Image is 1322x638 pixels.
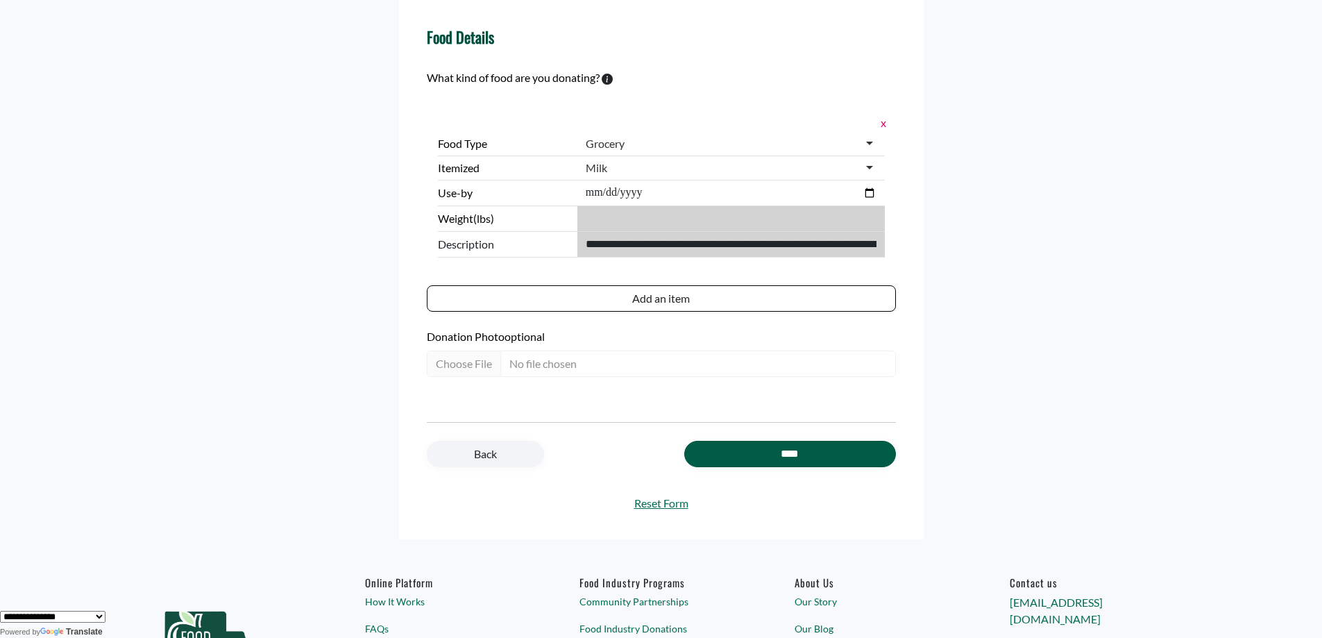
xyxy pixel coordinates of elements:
[795,576,957,589] a: About Us
[579,594,742,609] a: Community Partnerships
[427,441,544,467] a: Back
[40,627,103,637] a: Translate
[427,69,600,86] label: What kind of food are you donating?
[438,185,572,201] label: Use-by
[586,137,625,151] div: Grocery
[602,74,613,85] svg: To calculate environmental impacts, we follow the Food Loss + Waste Protocol
[427,328,896,345] label: Donation Photo
[438,135,572,152] label: Food Type
[427,285,896,312] button: Add an item
[1010,576,1172,589] h6: Contact us
[438,160,572,176] label: Itemized
[438,210,572,227] label: Weight
[473,212,494,225] span: (lbs)
[505,330,545,343] span: optional
[795,594,957,609] a: Our Story
[40,628,66,637] img: Google Translate
[586,161,607,175] div: Milk
[876,114,885,132] button: x
[1010,596,1103,626] a: [EMAIL_ADDRESS][DOMAIN_NAME]
[427,495,896,512] a: Reset Form
[579,576,742,589] h6: Food Industry Programs
[365,576,527,589] h6: Online Platform
[438,236,572,253] span: Description
[365,594,527,609] a: How It Works
[427,28,494,46] h4: Food Details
